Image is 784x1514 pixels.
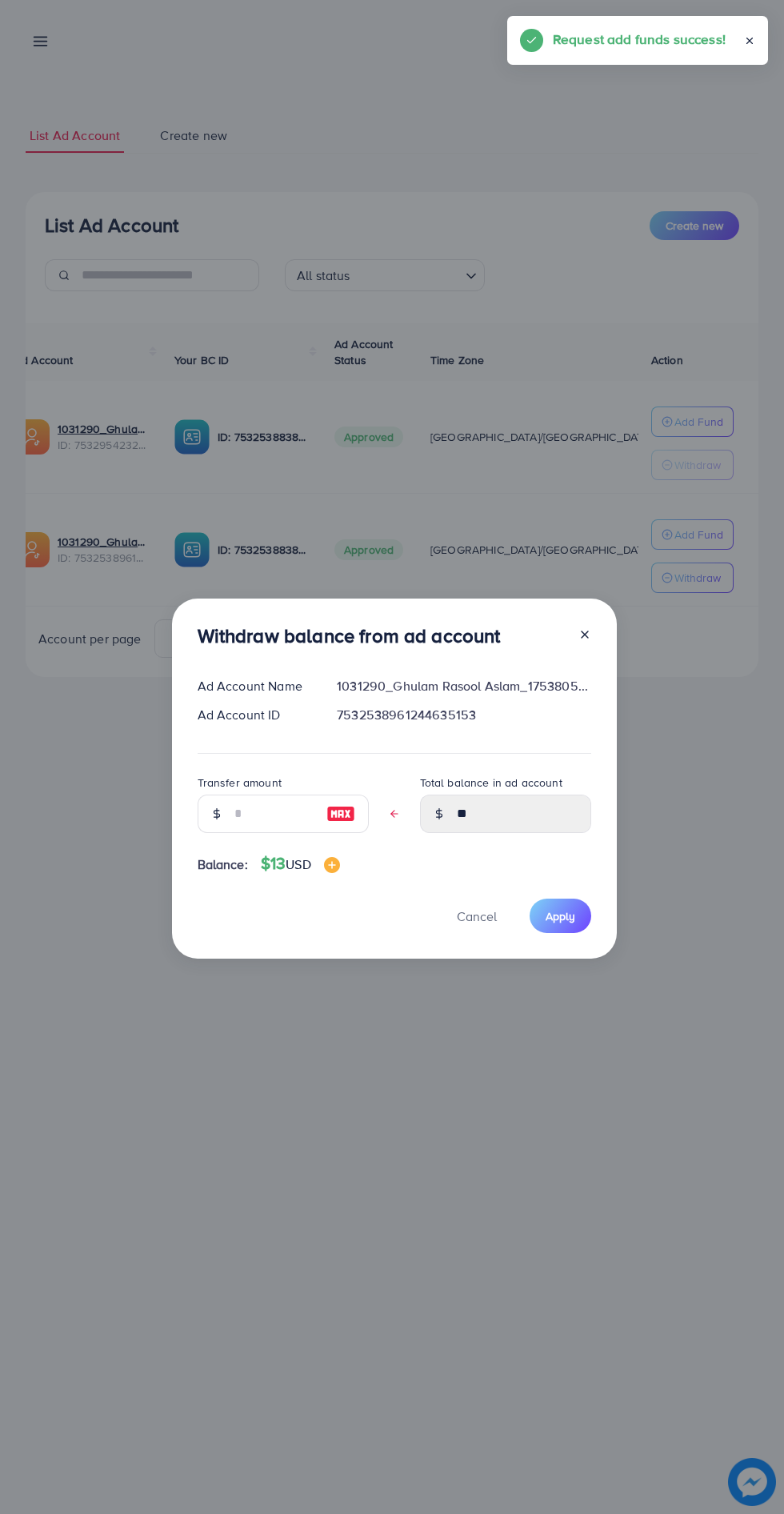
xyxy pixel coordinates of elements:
[185,706,325,724] div: Ad Account ID
[198,624,501,647] h3: Withdraw balance from ad account
[437,899,517,933] button: Cancel
[324,677,603,695] div: 1031290_Ghulam Rasool Aslam_1753805901568
[286,855,310,873] span: USD
[198,775,282,791] label: Transfer amount
[324,857,340,873] img: image
[530,899,591,933] button: Apply
[457,907,497,925] span: Cancel
[324,706,603,724] div: 7532538961244635153
[326,804,355,823] img: image
[553,29,726,50] h5: Request add funds success!
[261,854,340,874] h4: $13
[198,855,248,874] span: Balance:
[185,677,325,695] div: Ad Account Name
[546,908,575,924] span: Apply
[420,775,562,791] label: Total balance in ad account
